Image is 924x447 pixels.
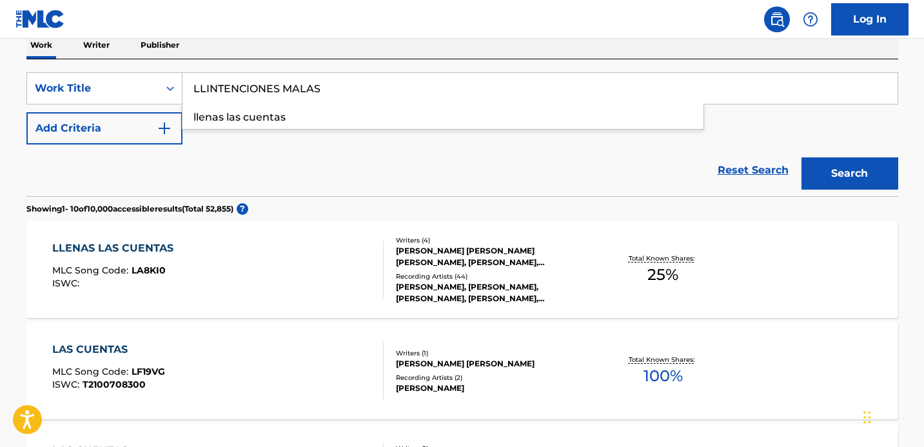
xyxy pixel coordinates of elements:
[629,253,698,263] p: Total Known Shares:
[52,241,180,256] div: LLENAS LAS CUENTAS
[396,245,591,268] div: [PERSON_NAME] [PERSON_NAME] [PERSON_NAME], [PERSON_NAME], [PERSON_NAME], [PERSON_NAME]
[137,32,183,59] p: Publisher
[157,121,172,136] img: 9d2ae6d4665cec9f34b9.svg
[35,81,151,96] div: Work Title
[52,277,83,289] span: ISWC :
[396,235,591,245] div: Writers ( 4 )
[831,3,909,35] a: Log In
[26,32,56,59] p: Work
[711,156,795,184] a: Reset Search
[26,221,898,318] a: LLENAS LAS CUENTASMLC Song Code:LA8KI0ISWC:Writers (4)[PERSON_NAME] [PERSON_NAME] [PERSON_NAME], ...
[396,348,591,358] div: Writers ( 1 )
[52,264,132,276] span: MLC Song Code :
[396,358,591,370] div: [PERSON_NAME] [PERSON_NAME]
[396,373,591,382] div: Recording Artists ( 2 )
[396,272,591,281] div: Recording Artists ( 44 )
[52,379,83,390] span: ISWC :
[15,10,65,28] img: MLC Logo
[26,203,233,215] p: Showing 1 - 10 of 10,000 accessible results (Total 52,855 )
[132,366,165,377] span: LF19VG
[193,111,286,123] span: llenas las cuentas
[396,382,591,394] div: [PERSON_NAME]
[52,342,165,357] div: LAS CUENTAS
[769,12,785,27] img: search
[803,12,818,27] img: help
[396,281,591,304] div: [PERSON_NAME], [PERSON_NAME], [PERSON_NAME], [PERSON_NAME],[PERSON_NAME],[PERSON_NAME],[PERSON_NA...
[26,112,182,144] button: Add Criteria
[26,72,898,196] form: Search Form
[764,6,790,32] a: Public Search
[79,32,113,59] p: Writer
[644,364,683,388] span: 100 %
[132,264,166,276] span: LA8KI0
[52,366,132,377] span: MLC Song Code :
[647,263,678,286] span: 25 %
[629,355,698,364] p: Total Known Shares:
[801,157,898,190] button: Search
[26,323,898,419] a: LAS CUENTASMLC Song Code:LF19VGISWC:T2100708300Writers (1)[PERSON_NAME] [PERSON_NAME]Recording Ar...
[83,379,146,390] span: T2100708300
[237,203,248,215] span: ?
[860,385,924,447] iframe: Chat Widget
[798,6,823,32] div: Help
[863,398,871,437] div: Drag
